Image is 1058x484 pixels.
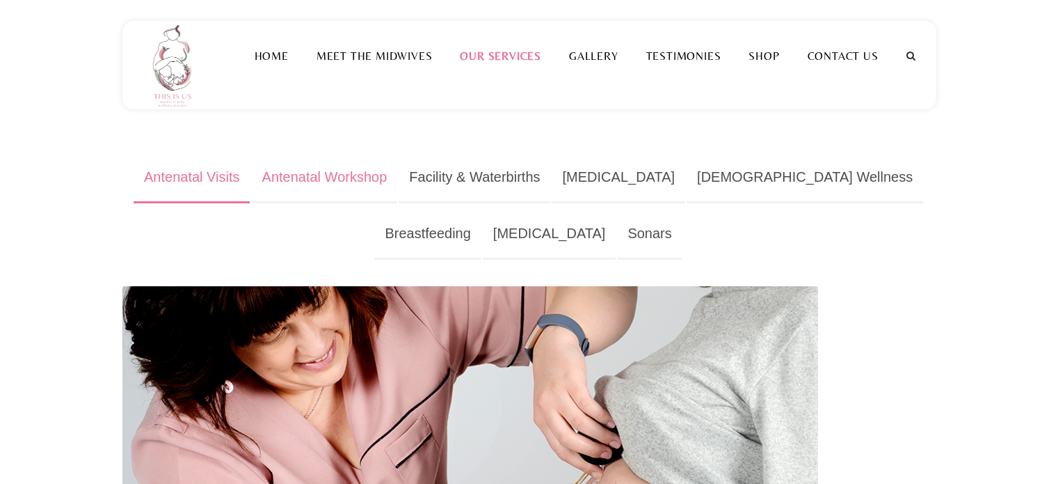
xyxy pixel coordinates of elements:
[483,209,616,260] a: [MEDICAL_DATA]
[374,209,481,260] a: Breastfeeding
[134,153,250,203] a: Antenatal Visits
[552,153,685,203] a: [MEDICAL_DATA]
[555,49,632,63] a: Gallery
[617,209,682,260] a: Sonars
[632,49,735,63] a: Testimonies
[399,153,550,203] a: Facility & Waterbirths
[240,49,302,63] a: Home
[735,49,793,63] a: Shop
[687,153,923,203] a: [DEMOGRAPHIC_DATA] Wellness
[251,153,397,203] a: Antenatal Workshop
[303,49,447,63] a: Meet the Midwives
[446,49,555,63] a: Our Services
[794,49,892,63] a: Contact Us
[143,21,206,109] img: This is us practice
